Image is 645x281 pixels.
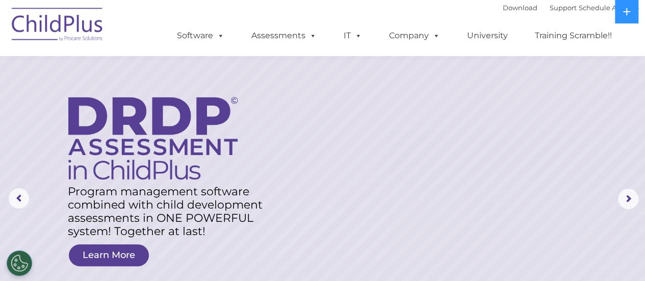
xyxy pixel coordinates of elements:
[579,4,639,12] a: Schedule A Demo
[142,109,185,117] span: Phone number
[241,25,327,46] a: Assessments
[525,25,622,46] a: Training Scramble!!
[379,25,450,46] a: Company
[68,185,274,238] rs-layer: Program management software combined with child development assessments in ONE POWERFUL system! T...
[550,4,577,12] a: Support
[142,67,173,75] span: Last name
[68,97,238,180] img: DRDP Assessment in ChildPlus
[167,25,235,46] a: Software
[457,25,518,46] a: University
[503,4,537,12] a: Download
[69,244,149,266] a: Learn More
[503,4,639,12] font: |
[7,250,32,276] button: Cookies Settings
[333,25,372,46] a: IT
[7,1,109,52] img: ChildPlus by Procare Solutions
